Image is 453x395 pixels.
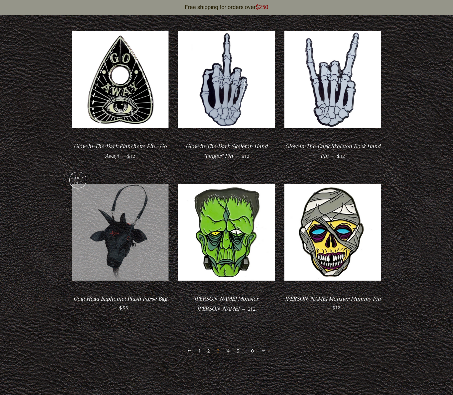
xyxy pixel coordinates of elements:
img: Goat Head Baphomet Plush Purse Bag [72,184,169,281]
a: [PERSON_NAME] Monster Mummy Pin — $12 [284,290,381,316]
a: Glow-In-The-Dark Skeleton Rock Hand Pin — $12 [284,137,381,165]
a: Graves Monster Frank Pin [178,174,275,290]
span: Glow-In-The-Dark Skeleton Hand "Finger" Pin [185,143,267,159]
a: 8 [249,346,257,356]
a: 4 [224,346,232,356]
span: 250 [259,4,268,10]
span: — [331,153,335,159]
span: Glow-In-The-Dark Planchette Pin - Go Away! [74,143,167,159]
span: — [121,153,125,159]
span: — [235,153,239,159]
a: Graves Monster Mummy Pin [284,174,381,290]
span: $55 [119,305,128,311]
span: … [244,349,247,353]
a: 1 [196,346,203,356]
span: [PERSON_NAME] Monster Mummy Pin [285,295,380,302]
a: Glow-In-The-Dark Planchette Pin - Go Away! — $12 [72,137,169,165]
a: Glow-In-The-Dark Skeleton Rock Hand Pin [284,22,381,137]
span: — [113,305,117,311]
span: 3 [214,346,222,356]
a: Goat Head Baphomet Plush Purse Bag — $55 [72,290,169,316]
span: $12 [337,153,345,159]
span: Goat Head Baphomet Plush Purse Bag [73,295,167,302]
img: Glow-In-The-Dark Skeleton Rock Hand Pin [284,31,381,128]
a: 2 [205,346,213,356]
span: $12 [127,153,135,159]
span: — [326,305,330,311]
img: Graves Monster Mummy Pin [284,184,381,281]
span: $ [256,4,259,10]
img: Glow-In-The-Dark Planchette Pin - Go Away! [72,31,169,128]
p: Sold Out [70,172,86,188]
span: [PERSON_NAME] Monster [PERSON_NAME] [194,295,259,312]
a: Glow-In-The-Dark Planchette Pin - Go Away! [72,22,169,137]
img: Graves Monster Frank Pin [178,184,275,281]
span: Glow-In-The-Dark Skeleton Rock Hand Pin [285,143,380,159]
span: $12 [241,153,249,159]
span: $12 [332,305,340,311]
span: $12 [248,306,256,312]
span: — [242,306,245,312]
a: Glow-In-The-Dark Skeleton Hand "Finger" Pin [178,22,275,137]
a: [PERSON_NAME] Monster [PERSON_NAME] — $12 [178,290,275,318]
a: Goat Head Baphomet Plush Purse Bag [72,174,169,290]
a: 5 [234,346,242,356]
a: Glow-In-The-Dark Skeleton Hand "Finger" Pin — $12 [178,137,275,165]
img: Glow-In-The-Dark Skeleton Hand "Finger" Pin [178,31,275,128]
